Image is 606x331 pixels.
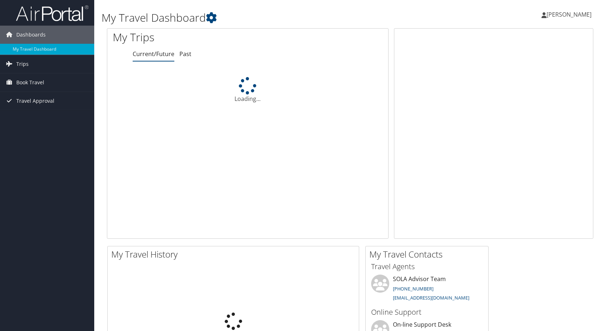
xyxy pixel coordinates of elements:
[16,26,46,44] span: Dashboards
[16,92,54,110] span: Travel Approval
[179,50,191,58] a: Past
[368,275,486,304] li: SOLA Advisor Team
[16,73,44,92] span: Book Travel
[16,55,29,73] span: Trips
[547,10,592,18] span: [PERSON_NAME]
[133,50,174,58] a: Current/Future
[369,248,488,260] h2: My Travel Contacts
[113,30,266,45] h1: My Trips
[393,285,433,292] a: [PHONE_NUMBER]
[111,248,359,260] h2: My Travel History
[541,4,599,25] a: [PERSON_NAME]
[101,10,433,25] h1: My Travel Dashboard
[371,262,483,272] h3: Travel Agents
[107,77,388,103] div: Loading...
[393,294,469,301] a: [EMAIL_ADDRESS][DOMAIN_NAME]
[371,307,483,317] h3: Online Support
[16,5,88,22] img: airportal-logo.png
